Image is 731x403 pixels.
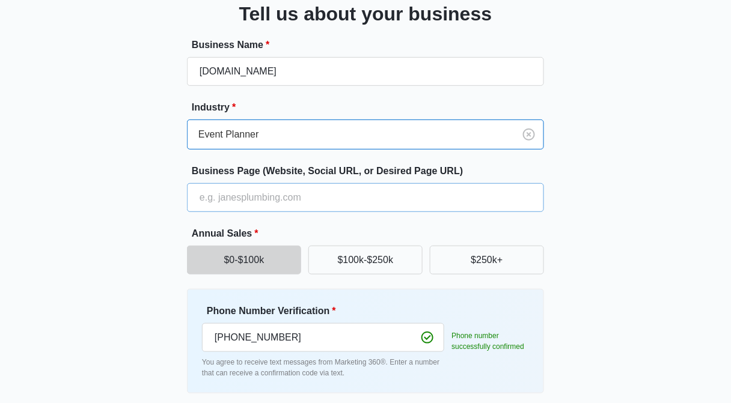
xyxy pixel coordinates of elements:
p: Phone number successfully confirmed [451,330,529,352]
label: Business Page (Website, Social URL, or Desired Page URL) [192,164,549,178]
button: $100k-$250k [308,246,423,274]
label: Phone Number Verification [207,304,449,318]
label: Industry [192,100,549,115]
input: e.g. Jane's Plumbing [187,57,544,86]
p: You agree to receive text messages from Marketing 360®. Enter a number that can receive a confirm... [202,357,444,378]
button: Clear [519,125,539,144]
input: e.g. janesplumbing.com [187,183,544,212]
button: $0-$100k [187,246,301,274]
label: Annual Sales [192,226,549,241]
input: Ex. +1-555-555-5555 [202,323,444,352]
label: Business Name [192,38,549,52]
button: $250k+ [430,246,544,274]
